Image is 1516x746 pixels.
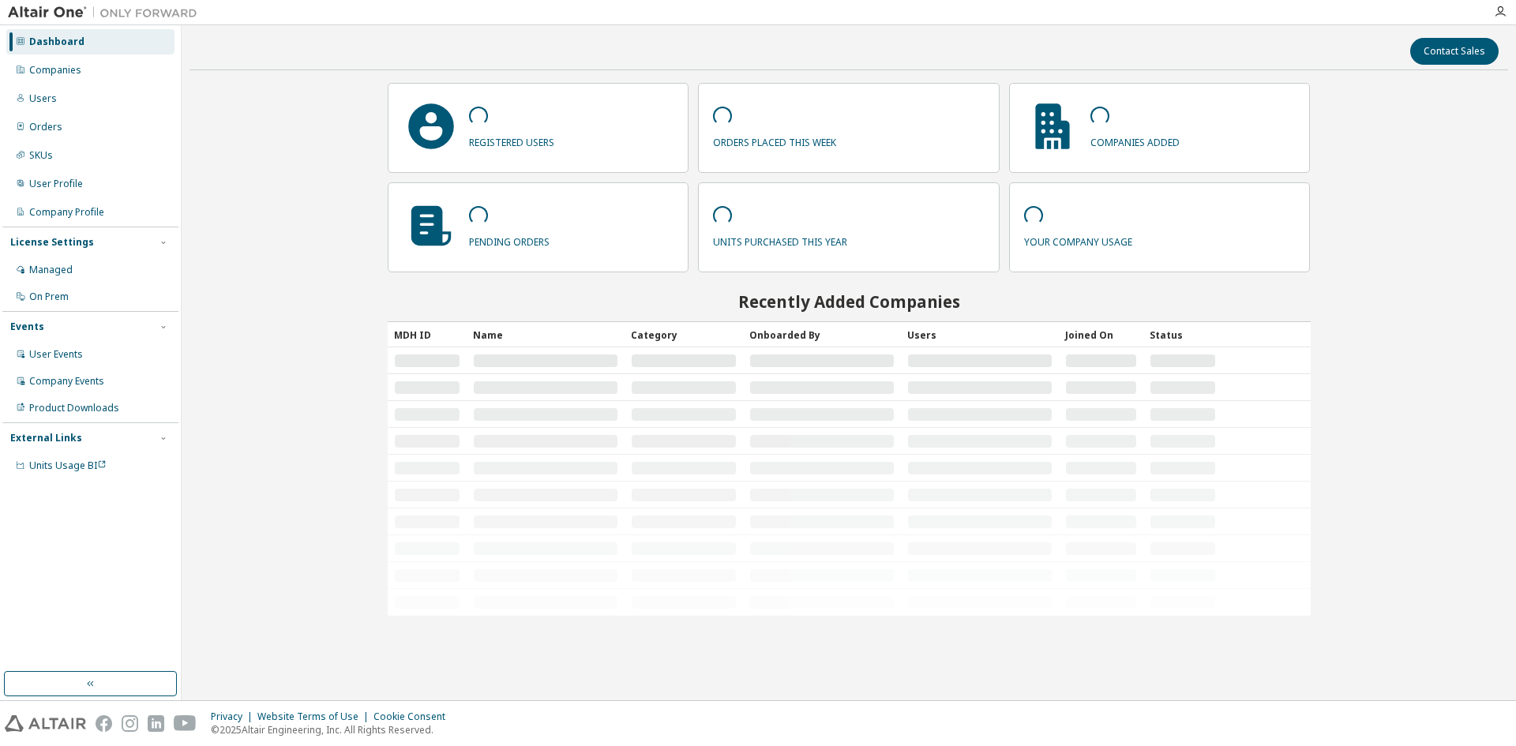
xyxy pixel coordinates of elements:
[29,206,104,219] div: Company Profile
[96,715,112,732] img: facebook.svg
[388,291,1311,312] h2: Recently Added Companies
[211,723,455,737] p: © 2025 Altair Engineering, Inc. All Rights Reserved.
[10,236,94,249] div: License Settings
[1410,38,1499,65] button: Contact Sales
[211,710,257,723] div: Privacy
[29,348,83,361] div: User Events
[1150,322,1216,347] div: Status
[29,178,83,190] div: User Profile
[907,322,1053,347] div: Users
[29,92,57,105] div: Users
[8,5,205,21] img: Altair One
[473,322,618,347] div: Name
[29,149,53,162] div: SKUs
[29,375,104,388] div: Company Events
[373,710,455,723] div: Cookie Consent
[29,36,84,48] div: Dashboard
[29,402,119,414] div: Product Downloads
[10,432,82,444] div: External Links
[394,322,460,347] div: MDH ID
[10,321,44,333] div: Events
[713,231,847,249] p: units purchased this year
[257,710,373,723] div: Website Terms of Use
[122,715,138,732] img: instagram.svg
[148,715,164,732] img: linkedin.svg
[749,322,895,347] div: Onboarded By
[29,121,62,133] div: Orders
[713,131,836,149] p: orders placed this week
[631,322,737,347] div: Category
[5,715,86,732] img: altair_logo.svg
[174,715,197,732] img: youtube.svg
[1090,131,1180,149] p: companies added
[29,459,107,472] span: Units Usage BI
[29,64,81,77] div: Companies
[469,231,550,249] p: pending orders
[29,291,69,303] div: On Prem
[1024,231,1132,249] p: your company usage
[1065,322,1137,347] div: Joined On
[29,264,73,276] div: Managed
[469,131,554,149] p: registered users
